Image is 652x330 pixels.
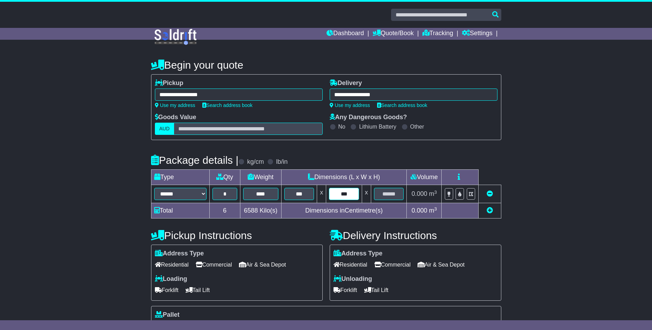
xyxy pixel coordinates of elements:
[155,259,189,270] span: Residential
[377,102,427,108] a: Search address book
[281,170,407,185] td: Dimensions (L x W x H)
[196,259,232,270] span: Commercial
[327,28,364,40] a: Dashboard
[317,185,326,203] td: x
[151,154,239,166] h4: Package details |
[359,123,396,130] label: Lithium Battery
[209,203,240,218] td: 6
[202,102,253,108] a: Search address book
[281,203,407,218] td: Dimensions in Centimetre(s)
[362,185,371,203] td: x
[374,259,411,270] span: Commercial
[334,259,367,270] span: Residential
[155,79,183,87] label: Pickup
[418,259,465,270] span: Air & Sea Depot
[422,28,453,40] a: Tracking
[364,285,389,296] span: Tail Lift
[410,123,424,130] label: Other
[429,190,437,197] span: m
[151,170,209,185] td: Type
[151,59,501,71] h4: Begin your quote
[155,311,180,319] label: Pallet
[407,170,442,185] td: Volume
[155,275,187,283] label: Loading
[155,285,179,296] span: Forklift
[155,123,174,135] label: AUD
[239,259,286,270] span: Air & Sea Depot
[244,207,258,214] span: 6588
[209,170,240,185] td: Qty
[412,190,427,197] span: 0.000
[330,79,362,87] label: Delivery
[412,207,427,214] span: 0.000
[330,114,407,121] label: Any Dangerous Goods?
[334,250,383,258] label: Address Type
[247,158,264,166] label: kg/cm
[373,28,414,40] a: Quote/Book
[334,285,357,296] span: Forklift
[462,28,493,40] a: Settings
[151,203,209,218] td: Total
[487,190,493,197] a: Remove this item
[240,203,281,218] td: Kilo(s)
[155,102,195,108] a: Use my address
[276,158,287,166] label: lb/in
[338,123,345,130] label: No
[186,285,210,296] span: Tail Lift
[429,207,437,214] span: m
[330,230,501,241] h4: Delivery Instructions
[155,250,204,258] label: Address Type
[240,170,281,185] td: Weight
[434,190,437,195] sup: 3
[334,275,372,283] label: Unloading
[487,207,493,214] a: Add new item
[155,114,196,121] label: Goods Value
[330,102,370,108] a: Use my address
[434,206,437,212] sup: 3
[151,230,323,241] h4: Pickup Instructions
